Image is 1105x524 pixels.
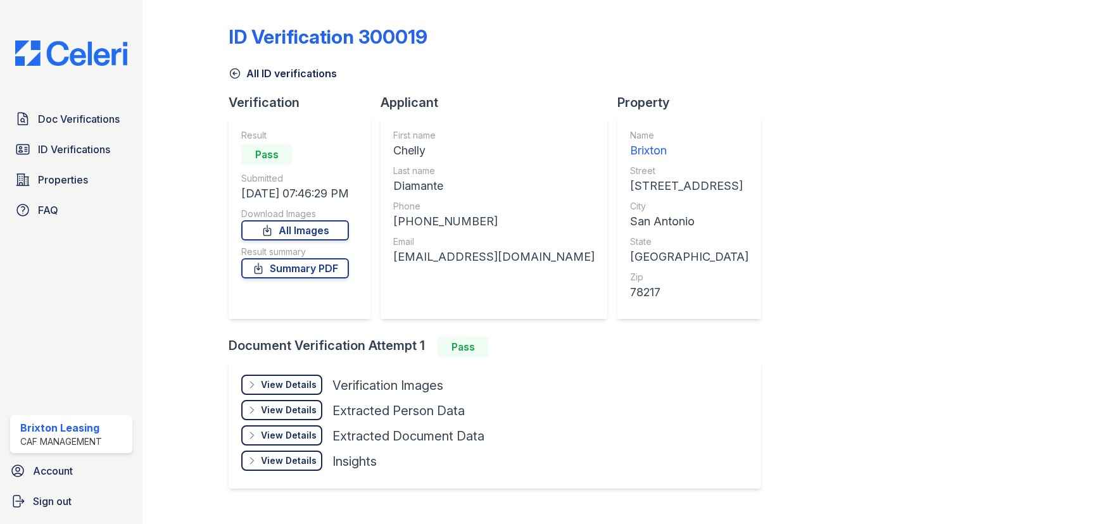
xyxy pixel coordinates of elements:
[332,402,465,420] div: Extracted Person Data
[10,137,132,162] a: ID Verifications
[630,200,748,213] div: City
[241,185,349,203] div: [DATE] 07:46:29 PM
[38,203,58,218] span: FAQ
[630,129,748,159] a: Name Brixton
[630,248,748,266] div: [GEOGRAPHIC_DATA]
[5,489,137,514] a: Sign out
[33,494,72,509] span: Sign out
[10,197,132,223] a: FAQ
[38,142,110,157] span: ID Verifications
[229,25,427,48] div: ID Verification 300019
[241,144,292,165] div: Pass
[241,172,349,185] div: Submitted
[261,404,317,416] div: View Details
[393,200,595,213] div: Phone
[630,235,748,248] div: State
[438,337,488,357] div: Pass
[630,129,748,142] div: Name
[261,454,317,467] div: View Details
[5,41,137,66] img: CE_Logo_Blue-a8612792a0a2168367f1c8372b55b34899dd931a85d93a1a3d3e32e68fde9ad4.png
[241,208,349,220] div: Download Images
[38,111,120,127] span: Doc Verifications
[229,66,337,81] a: All ID verifications
[261,378,317,391] div: View Details
[393,177,595,195] div: Diamante
[261,429,317,442] div: View Details
[630,271,748,284] div: Zip
[393,142,595,159] div: Chelly
[241,220,349,240] a: All Images
[20,420,102,435] div: Brixton Leasing
[20,435,102,448] div: CAF Management
[393,213,595,230] div: [PHONE_NUMBER]
[617,94,771,111] div: Property
[630,165,748,177] div: Street
[630,177,748,195] div: [STREET_ADDRESS]
[630,213,748,230] div: San Antonio
[241,246,349,258] div: Result summary
[393,129,595,142] div: First name
[332,377,443,394] div: Verification Images
[630,142,748,159] div: Brixton
[229,94,381,111] div: Verification
[241,129,349,142] div: Result
[10,106,132,132] a: Doc Verifications
[332,452,377,470] div: Insights
[381,94,617,111] div: Applicant
[332,427,484,445] div: Extracted Document Data
[393,235,595,248] div: Email
[393,165,595,177] div: Last name
[630,284,748,301] div: 78217
[241,258,349,278] a: Summary PDF
[33,463,73,478] span: Account
[229,337,771,357] div: Document Verification Attempt 1
[393,248,595,266] div: [EMAIL_ADDRESS][DOMAIN_NAME]
[10,167,132,192] a: Properties
[38,172,88,187] span: Properties
[5,458,137,483] a: Account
